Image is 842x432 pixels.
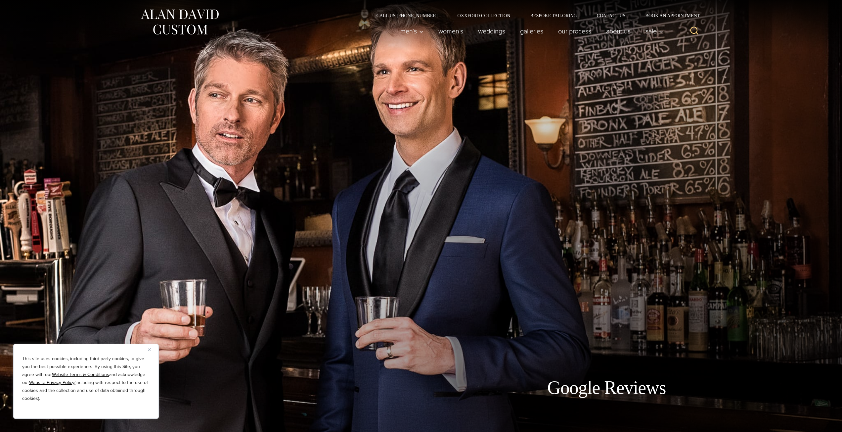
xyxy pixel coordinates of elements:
a: Contact Us [587,13,636,18]
span: Sale [645,28,663,34]
a: Women’s [431,24,470,38]
a: About Us [598,24,638,38]
a: Website Privacy Policy [29,379,74,386]
a: Oxxford Collection [447,13,520,18]
a: Galleries [512,24,551,38]
a: Call Us [PHONE_NUMBER] [367,13,448,18]
p: This site uses cookies, including third party cookies, to give you the best possible experience. ... [22,355,150,403]
a: weddings [470,24,512,38]
button: View Search Form [687,23,702,39]
a: Bespoke Tailoring [520,13,587,18]
nav: Secondary Navigation [367,13,702,18]
h1: Google Reviews [547,377,666,399]
span: Men’s [400,28,423,34]
img: Alan David Custom [140,7,219,37]
a: Website Terms & Conditions [52,371,109,378]
img: Close [148,348,151,351]
a: Our Process [551,24,598,38]
nav: Primary Navigation [393,24,667,38]
a: Book an Appointment [635,13,702,18]
button: Close [148,346,156,354]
